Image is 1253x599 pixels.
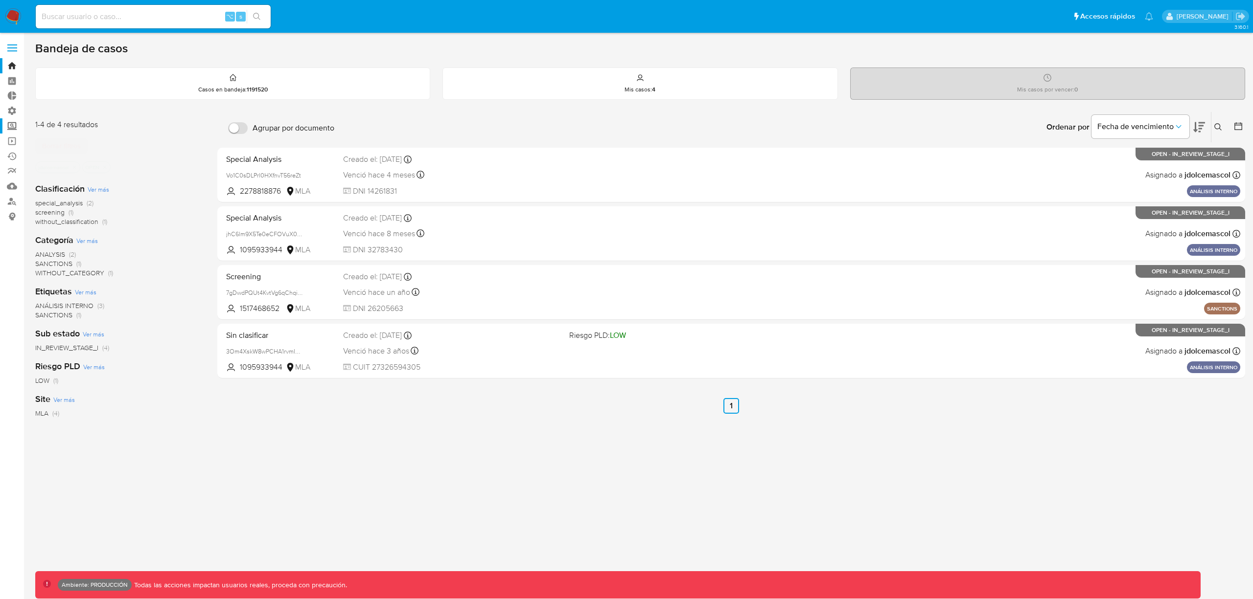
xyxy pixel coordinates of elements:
p: joaquin.dolcemascolo@mercadolibre.com [1177,12,1232,21]
a: Notificaciones [1145,12,1153,21]
a: Salir [1235,11,1246,22]
input: Buscar usuario o caso... [36,10,271,23]
p: Todas las acciones impactan usuarios reales, proceda con precaución. [132,580,347,590]
span: Accesos rápidos [1080,11,1135,22]
p: Ambiente: PRODUCCIÓN [62,583,128,587]
button: search-icon [247,10,267,23]
span: s [239,12,242,21]
span: ⌥ [226,12,233,21]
